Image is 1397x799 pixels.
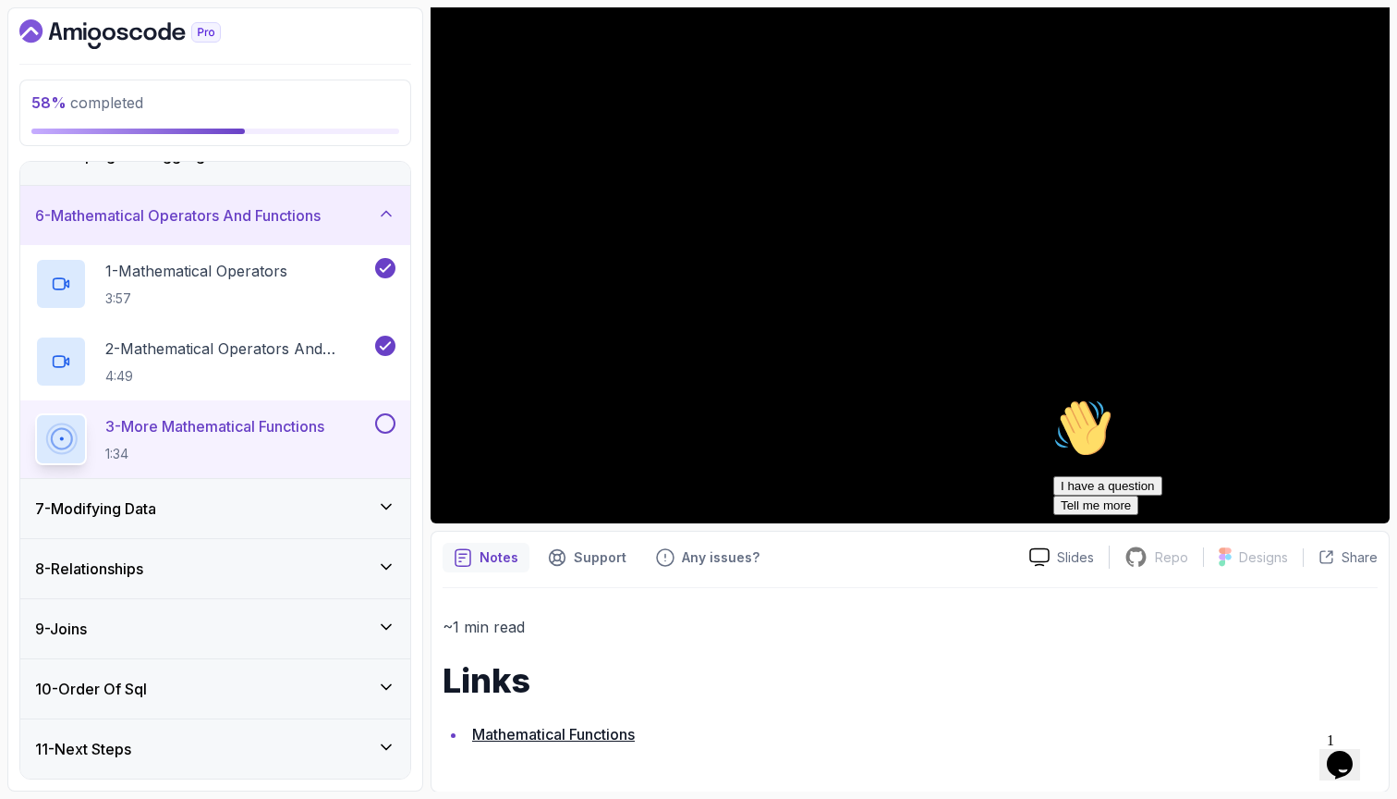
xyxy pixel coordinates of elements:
[20,479,410,538] button: 7-Modifying Data
[443,614,1378,640] p: ~1 min read
[105,260,287,282] p: 1 - Mathematical Operators
[682,548,759,567] p: Any issues?
[20,186,410,245] button: 6-Mathematical Operators And Functions
[105,367,371,386] p: 4:49
[35,558,143,580] h3: 8 - Relationships
[20,539,410,598] button: 8-Relationships
[472,725,635,744] a: Mathematical Functions
[7,55,183,69] span: Hi! How can we help?
[1046,391,1379,716] iframe: chat widget
[105,338,371,360] p: 2 - Mathematical Operators And Functions On Columns
[20,719,410,779] button: 11-Next Steps
[35,498,156,520] h3: 7 - Modifying Data
[31,93,67,112] span: 58 %
[35,738,131,760] h3: 11 - Next Steps
[35,413,395,465] button: 3-More Mathematical Functions1:34
[35,204,321,227] h3: 6 - Mathematical Operators And Functions
[7,104,92,124] button: Tell me more
[443,662,1378,699] h1: Links
[537,543,638,572] button: Support button
[1014,547,1109,567] a: Slides
[19,19,263,49] a: Dashboard
[35,678,147,700] h3: 10 - Order Of Sql
[574,548,626,567] p: Support
[105,415,324,437] p: 3 - More Mathematical Functions
[443,543,529,572] button: notes button
[31,93,143,112] span: completed
[20,659,410,719] button: 10-Order Of Sql
[35,336,395,387] button: 2-Mathematical Operators And Functions On Columns4:49
[105,289,287,308] p: 3:57
[480,548,518,567] p: Notes
[20,599,410,658] button: 9-Joins
[105,445,324,463] p: 1:34
[7,7,67,67] img: :wave:
[35,258,395,310] button: 1-Mathematical Operators3:57
[1319,725,1379,781] iframe: chat widget
[7,85,116,104] button: I have a question
[35,618,87,640] h3: 9 - Joins
[7,7,340,124] div: 👋Hi! How can we help?I have a questionTell me more
[645,543,771,572] button: Feedback button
